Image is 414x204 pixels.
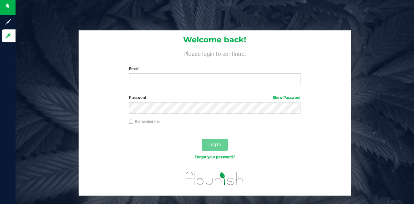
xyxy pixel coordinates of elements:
a: Forgot your password? [195,155,235,159]
input: Remember me [129,120,134,124]
h1: Welcome back! [79,36,351,44]
label: Email [129,66,301,72]
button: Log In [202,139,228,151]
h4: Please login to continue. [79,49,351,57]
inline-svg: Sign up [5,19,11,25]
span: Log In [208,142,221,147]
a: Show Password [273,95,300,100]
img: flourish_logo.svg [181,167,249,190]
span: Password [129,95,146,100]
label: Remember me [129,119,159,124]
inline-svg: Log in [5,33,11,39]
